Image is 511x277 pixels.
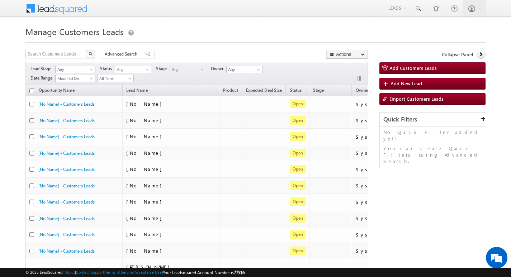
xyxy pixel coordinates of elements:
[356,182,403,189] div: System
[38,183,95,188] a: [No Name] - Customers Leads
[242,86,285,96] a: Expected Deal Size
[170,66,204,73] span: Any
[35,86,78,96] a: Opportunity Name
[389,65,437,71] span: Add Customers Leads
[356,117,403,124] div: System
[356,199,403,205] div: System
[309,86,327,96] a: Stage
[97,75,134,82] a: All Time
[38,248,95,254] a: [No Name] - Customers Leads
[65,270,75,274] a: About
[170,66,206,73] a: Any
[290,181,306,190] span: Open
[98,75,132,82] span: All Time
[126,117,165,123] span: [No Name]
[226,66,263,73] input: Type to Search
[290,214,306,223] span: Open
[134,270,162,274] a: Acceptable Use
[38,232,95,237] a: [No Name] - Customers Leads
[356,150,403,156] div: System
[290,230,306,239] span: Open
[356,134,403,140] div: System
[38,199,95,205] a: [No Name] - Customers Leads
[290,165,306,173] span: Open
[29,89,34,93] input: Check all records
[383,129,482,142] p: No Quick Filter added yet!
[100,66,115,72] span: Status
[442,51,473,58] span: Collapse Panel
[383,145,482,164] p: You can create Quick Filters using Advanced Search.
[290,132,306,141] span: Open
[89,52,92,56] img: Search
[356,87,368,93] span: Owner
[156,66,170,72] span: Stage
[390,96,444,102] span: Import Customers Leads
[55,66,95,73] a: Any
[286,86,305,96] a: Status
[38,151,95,156] a: [No Name] - Customers Leads
[234,270,245,275] span: 77516
[126,166,165,172] span: [No Name]
[105,51,139,57] span: Advanced Search
[115,66,149,73] span: Any
[380,113,486,126] div: Quick Filters
[38,134,95,139] a: [No Name] - Customers Leads
[55,75,95,82] a: Modified On
[105,270,133,274] a: Terms of Service
[38,216,95,221] a: [No Name] - Customers Leads
[356,248,403,254] div: System
[253,66,262,73] a: Show All Items
[246,87,282,93] span: Expected Deal Size
[56,66,93,73] span: Any
[290,247,306,255] span: Open
[391,80,422,86] span: Add New Lead
[126,150,165,156] span: [No Name]
[25,269,245,276] span: © 2025 LeadSquared | | | | |
[290,149,306,157] span: Open
[123,86,151,96] span: Lead Name
[126,248,165,254] span: [No Name]
[356,101,403,108] div: System
[313,87,324,93] span: Stage
[356,231,403,238] div: System
[30,66,54,72] span: Lead Stage
[163,270,245,275] span: Your Leadsquared Account Number is
[223,87,238,93] span: Product
[126,182,165,188] span: [No Name]
[126,231,165,237] span: [No Name]
[290,197,306,206] span: Open
[326,50,368,59] button: Actions
[38,118,95,123] a: [No Name] - Customers Leads
[126,199,165,205] span: [No Name]
[126,215,165,221] span: [No Name]
[56,75,93,82] span: Modified On
[356,166,403,173] div: System
[126,133,165,139] span: [No Name]
[38,167,95,172] a: [No Name] - Customers Leads
[76,270,104,274] a: Contact Support
[39,87,75,93] span: Opportunity Name
[126,101,165,107] span: [No Name]
[356,215,403,221] div: System
[290,100,306,108] span: Open
[38,101,95,107] a: [No Name] - Customers Leads
[290,116,306,125] span: Open
[115,66,151,73] a: Any
[25,26,124,37] span: Manage Customers Leads
[211,66,226,72] span: Owner
[30,75,55,81] span: Date Range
